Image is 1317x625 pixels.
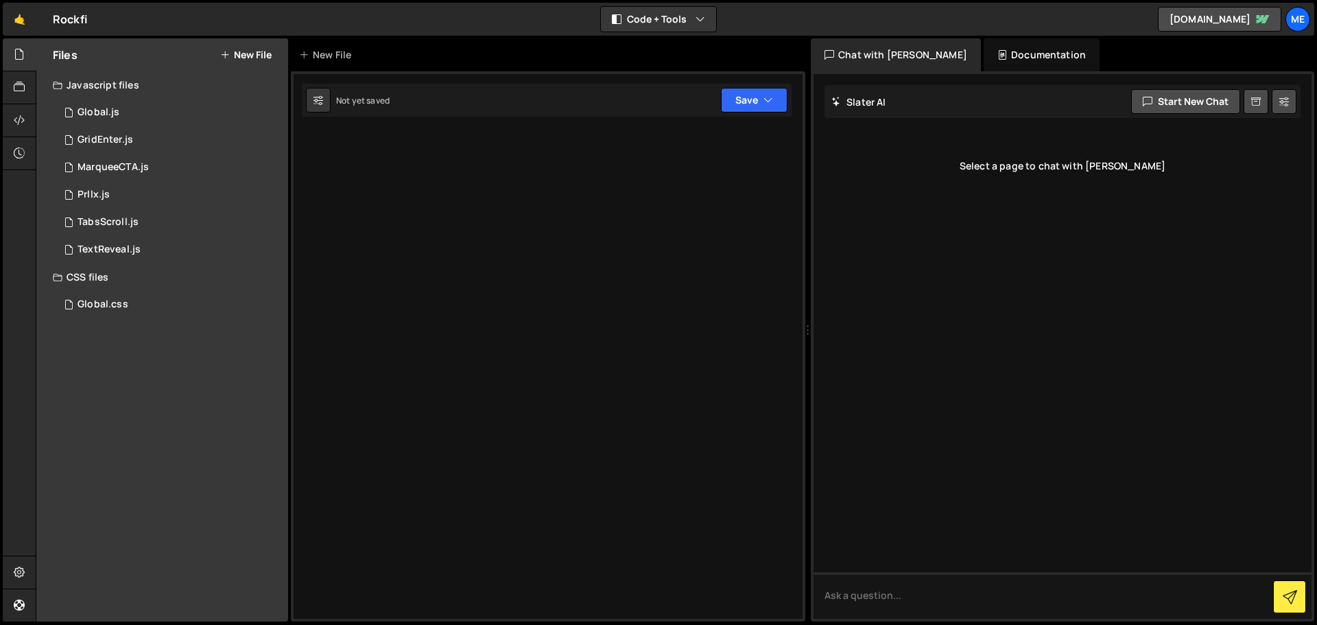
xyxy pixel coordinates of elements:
div: Prllx.js [78,189,110,201]
div: Javascript files [36,71,288,99]
div: TabsScroll.js [78,216,139,228]
a: 🤙 [3,3,36,36]
div: 16962/46509.css [53,291,288,318]
div: MarqueeCTA.js [78,161,149,174]
div: TextReveal.js [78,244,141,256]
div: 16962/46508.js [53,181,288,209]
div: New File [299,48,357,62]
div: GridEnter.js [78,134,133,146]
button: Start new chat [1131,89,1240,114]
div: Not yet saved [336,95,390,106]
h2: Files [53,47,78,62]
button: Save [721,88,787,113]
div: CSS files [36,263,288,291]
div: 16962/46514.js [53,126,288,154]
div: Global.css [78,298,128,311]
div: Documentation [984,38,1100,71]
div: 16962/46526.js [53,154,288,181]
button: Code + Tools [601,7,716,32]
div: Global.js [78,106,119,119]
div: Rockfi [53,11,87,27]
div: Chat with [PERSON_NAME] [811,38,981,71]
div: 16962/46555.js [53,209,288,236]
h2: Slater AI [831,95,886,108]
div: 16962/46506.js [53,99,288,126]
a: [DOMAIN_NAME] [1158,7,1281,32]
button: New File [220,49,272,60]
a: Me [1285,7,1310,32]
div: 16962/46510.js [53,236,288,263]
